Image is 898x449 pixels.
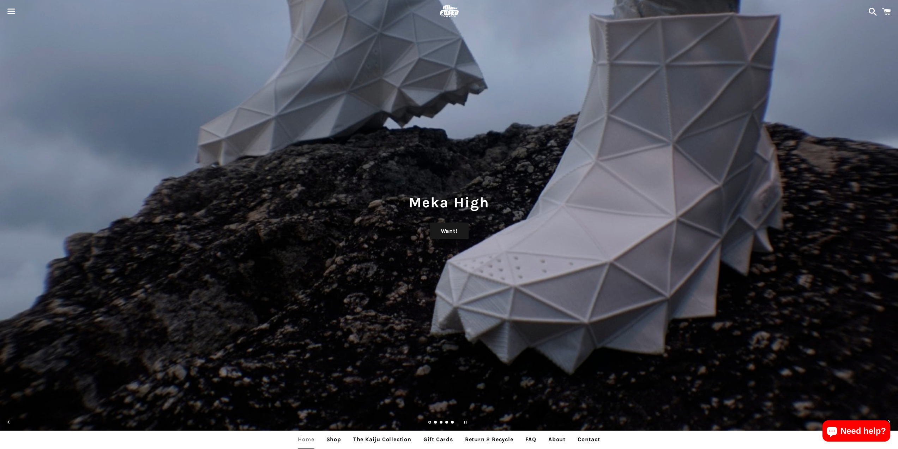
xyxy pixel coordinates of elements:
[451,421,454,425] a: Load slide 5
[430,223,469,240] a: Want!
[1,414,17,430] button: Previous slide
[434,421,438,425] a: Load slide 2
[881,414,897,430] button: Next slide
[348,431,417,448] a: The Kaiju Collection
[321,431,346,448] a: Shop
[520,431,542,448] a: FAQ
[543,431,571,448] a: About
[418,431,458,448] a: Gift Cards
[460,431,519,448] a: Return 2 Recycle
[820,420,892,443] inbox-online-store-chat: Shopify online store chat
[458,414,473,430] button: Pause slideshow
[445,421,449,425] a: Load slide 4
[428,421,432,425] a: Slide 1, current
[7,192,891,213] h1: Meka High
[572,431,605,448] a: Contact
[440,421,443,425] a: Load slide 3
[293,431,319,448] a: Home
